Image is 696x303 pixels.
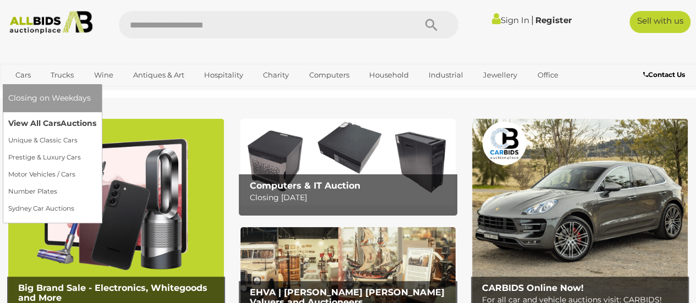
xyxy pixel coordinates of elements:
a: Industrial [421,66,470,84]
a: Register [535,15,572,25]
b: Computers & IT Auction [250,180,360,191]
a: Computers & IT Auction Computers & IT Auction Closing [DATE] [240,119,456,205]
button: Search [403,11,458,38]
a: Sell with us [629,11,690,33]
a: Cars [8,66,38,84]
a: Charity [256,66,296,84]
b: Contact Us [643,70,685,79]
a: Household [362,66,416,84]
img: Allbids.com.au [5,11,97,34]
a: Computers [302,66,356,84]
img: Computers & IT Auction [240,119,456,205]
span: | [531,14,534,26]
a: Hospitality [197,66,250,84]
a: Jewellery [476,66,524,84]
b: CARBIDS Online Now! [482,283,584,293]
a: Wine [86,66,120,84]
a: Sign In [492,15,529,25]
p: Closing [DATE] [250,191,451,205]
a: Office [530,66,565,84]
b: Big Brand Sale - Electronics, Whitegoods and More [18,283,207,303]
a: Trucks [43,66,81,84]
a: Contact Us [643,69,688,81]
a: Antiques & Art [126,66,191,84]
